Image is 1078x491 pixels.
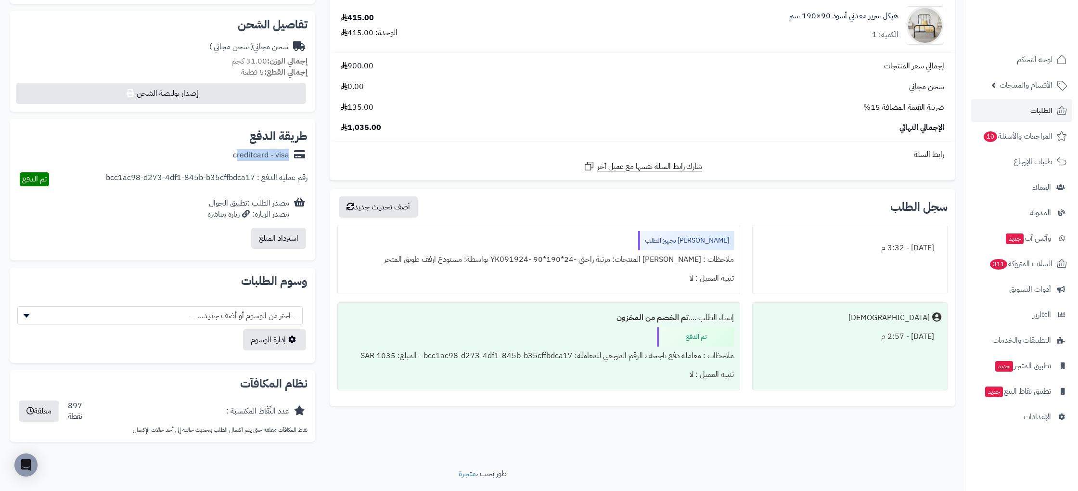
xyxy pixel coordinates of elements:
a: تطبيق المتجرجديد [971,354,1072,377]
span: جديد [1006,233,1024,244]
div: شحن مجاني [209,41,288,52]
span: 900.00 [341,61,373,72]
small: 5 قطعة [241,66,308,78]
span: تطبيق المتجر [994,359,1051,373]
img: 1754548425-110101010022-90x90.jpg [906,6,944,45]
span: تم الدفع [22,173,47,185]
div: الوحدة: 415.00 [341,27,398,39]
div: رابط السلة [334,149,951,160]
span: وآتس آب [1005,232,1051,245]
div: عدد النِّقَاط المكتسبة : [226,406,289,417]
span: السلات المتروكة [989,257,1052,271]
a: طلبات الإرجاع [971,150,1072,173]
span: -- اختر من الوسوم أو أضف جديد... -- [18,307,302,325]
h2: وسوم الطلبات [17,275,308,287]
span: التقارير [1033,308,1051,322]
h2: تفاصيل الشحن [17,19,308,30]
span: الإجمالي النهائي [899,122,944,133]
span: 311 [990,259,1007,270]
strong: إجمالي الوزن: [267,55,308,67]
div: creditcard - visa [233,150,289,161]
div: [DEMOGRAPHIC_DATA] [848,312,930,323]
span: جديد [995,361,1013,372]
div: [DATE] - 3:32 م [758,239,941,258]
a: السلات المتروكة311 [971,252,1072,275]
button: إصدار بوليصة الشحن [16,83,306,104]
span: 135.00 [341,102,373,113]
div: الكمية: 1 [872,29,898,40]
span: طلبات الإرجاع [1014,155,1052,168]
button: استرداد المبلغ [251,228,306,249]
h2: نظام المكافآت [17,378,308,389]
span: تطبيق نقاط البيع [984,385,1051,398]
div: 897 [68,401,82,423]
span: المراجعات والأسئلة [983,129,1052,143]
a: التطبيقات والخدمات [971,329,1072,352]
span: العملاء [1032,181,1051,194]
div: [PERSON_NAME] تجهيز الطلب [638,231,734,250]
h3: سجل الطلب [890,201,948,213]
p: نقاط المكافآت معلقة حتى يتم اكتمال الطلب بتحديث حالته إلى أحد حالات الإكتمال [17,426,308,434]
a: المدونة [971,201,1072,224]
div: Open Intercom Messenger [14,453,38,477]
div: 415.00 [341,13,374,24]
a: المراجعات والأسئلة10 [971,125,1072,148]
span: التطبيقات والخدمات [992,334,1051,347]
a: تطبيق نقاط البيعجديد [971,380,1072,403]
a: هيكل سرير معدني أسود 90×190 سم [789,11,898,22]
a: شارك رابط السلة نفسها مع عميل آخر [583,160,702,172]
span: -- اختر من الوسوم أو أضف جديد... -- [17,306,303,324]
b: تم الخصم من المخزون [616,312,689,323]
div: رقم عملية الدفع : bcc1ac98-d273-4df1-845b-b35cffbdca17 [106,172,308,186]
span: الإعدادات [1024,410,1051,424]
a: الطلبات [971,99,1072,122]
small: 31.00 كجم [231,55,308,67]
div: مصدر الزيارة: زيارة مباشرة [207,209,289,220]
span: 0.00 [341,81,364,92]
span: إجمالي سعر المنتجات [884,61,944,72]
div: مصدر الطلب :تطبيق الجوال [207,198,289,220]
div: ملاحظات : [PERSON_NAME] المنتجات: مرتبة راحتي -24*190*90 -YK091924 بواسطة: مستودع ارفف طويق المتجر [344,250,734,269]
span: ضريبة القيمة المضافة 15% [863,102,944,113]
span: شارك رابط السلة نفسها مع عميل آخر [597,161,702,172]
a: العملاء [971,176,1072,199]
div: تم الدفع [657,327,734,347]
button: معلقة [19,401,59,422]
strong: إجمالي القطع: [264,66,308,78]
a: إدارة الوسوم [243,329,306,350]
a: الإعدادات [971,405,1072,428]
div: [DATE] - 2:57 م [758,327,941,346]
span: الطلبات [1030,104,1052,117]
span: المدونة [1030,206,1051,220]
span: الأقسام والمنتجات [1000,78,1052,92]
div: نقطة [68,411,82,422]
h2: طريقة الدفع [249,130,308,142]
a: أدوات التسويق [971,278,1072,301]
a: وآتس آبجديد [971,227,1072,250]
a: متجرة [459,468,476,479]
span: شحن مجاني [909,81,944,92]
a: التقارير [971,303,1072,326]
div: إنشاء الطلب .... [344,309,734,327]
span: لوحة التحكم [1017,53,1052,66]
span: أدوات التسويق [1009,283,1051,296]
div: تنبيه العميل : لا [344,365,734,384]
span: 1,035.00 [341,122,381,133]
div: تنبيه العميل : لا [344,269,734,288]
div: ملاحظات : معاملة دفع ناجحة ، الرقم المرجعي للمعاملة: bcc1ac98-d273-4df1-845b-b35cffbdca17 - المبل... [344,347,734,365]
span: 10 [984,131,997,142]
span: جديد [985,387,1003,397]
span: ( شحن مجاني ) [209,41,253,52]
button: أضف تحديث جديد [339,196,418,218]
a: لوحة التحكم [971,48,1072,71]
